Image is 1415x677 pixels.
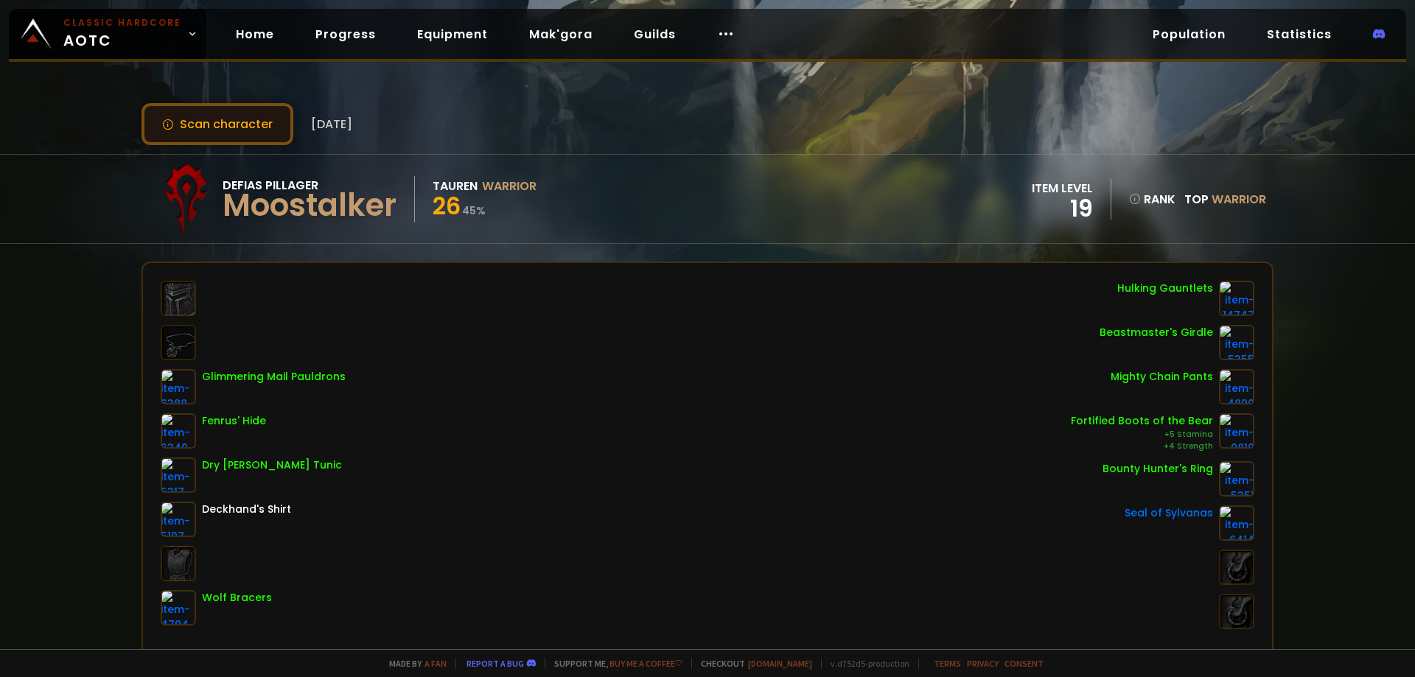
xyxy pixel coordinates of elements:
[1117,281,1213,296] div: Hulking Gauntlets
[424,658,447,669] a: a fan
[1071,413,1213,429] div: Fortified Boots of the Bear
[161,369,196,404] img: item-6388
[304,19,388,49] a: Progress
[748,658,812,669] a: [DOMAIN_NAME]
[202,369,346,385] div: Glimmering Mail Pauldrons
[1071,429,1213,441] div: +5 Stamina
[380,658,447,669] span: Made by
[1212,191,1266,208] span: Warrior
[63,16,181,52] span: AOTC
[517,19,604,49] a: Mak'gora
[202,413,266,429] div: Fenrus' Hide
[967,658,999,669] a: Privacy
[202,502,291,517] div: Deckhand's Shirt
[467,658,524,669] a: Report a bug
[161,457,196,493] img: item-5317
[1219,413,1254,449] img: item-9810
[161,413,196,449] img: item-6340
[821,658,909,669] span: v. d752d5 - production
[1219,369,1254,404] img: item-4800
[224,19,286,49] a: Home
[1184,190,1266,208] div: Top
[1103,461,1213,477] div: Bounty Hunter's Ring
[433,189,461,222] span: 26
[691,658,812,669] span: Checkout
[1219,281,1254,316] img: item-14747
[1111,369,1213,385] div: Mighty Chain Pants
[1141,19,1237,49] a: Population
[1125,505,1213,521] div: Seal of Sylvanas
[161,502,196,537] img: item-5107
[63,16,181,29] small: Classic Hardcore
[462,203,486,218] small: 45 %
[202,590,272,606] div: Wolf Bracers
[141,103,293,145] button: Scan character
[202,457,342,473] div: Dry [PERSON_NAME] Tunic
[405,19,500,49] a: Equipment
[609,658,682,669] a: Buy me a coffee
[482,177,537,195] div: Warrior
[1129,190,1175,208] div: rank
[1219,505,1254,541] img: item-6414
[1071,441,1213,452] div: +4 Strength
[1032,179,1093,197] div: item level
[1032,197,1093,220] div: 19
[934,658,961,669] a: Terms
[9,9,206,59] a: Classic HardcoreAOTC
[311,115,352,133] span: [DATE]
[622,19,688,49] a: Guilds
[223,176,396,194] div: Defias Pillager
[1005,658,1044,669] a: Consent
[1219,461,1254,497] img: item-5351
[223,194,396,217] div: Moostalker
[545,658,682,669] span: Support me,
[1255,19,1344,49] a: Statistics
[161,590,196,625] img: item-4794
[1100,325,1213,340] div: Beastmaster's Girdle
[1219,325,1254,360] img: item-5355
[433,177,478,195] div: Tauren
